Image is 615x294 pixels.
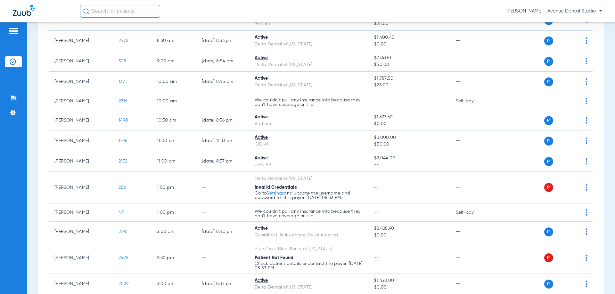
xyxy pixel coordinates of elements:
[49,72,113,92] td: [PERSON_NAME]
[374,256,379,260] span: --
[451,172,494,203] td: --
[586,37,587,44] img: group-dot-blue.svg
[152,131,197,151] td: 11:00 AM
[197,92,250,110] td: --
[49,31,113,51] td: [PERSON_NAME]
[152,172,197,203] td: 1:00 PM
[544,227,553,236] span: P
[255,256,293,260] span: Patient Not Found
[374,225,445,232] span: $2,428.90
[119,282,128,286] span: 2039
[451,51,494,72] td: --
[451,131,494,151] td: --
[586,98,587,104] img: group-dot-blue.svg
[586,255,587,261] img: group-dot-blue.svg
[586,58,587,64] img: group-dot-blue.svg
[374,155,445,162] span: $2,044.00
[451,151,494,172] td: --
[374,134,445,141] span: $3,000.00
[544,183,553,192] span: P
[49,151,113,172] td: [PERSON_NAME]
[119,118,128,123] span: 1490
[586,158,587,164] img: group-dot-blue.svg
[374,210,379,215] span: --
[374,55,445,61] span: $774.00
[119,139,127,143] span: 1796
[83,8,89,14] img: Search Icon
[152,92,197,110] td: 10:00 AM
[255,209,364,218] p: We couldn’t pull any insurance info because they don’t have coverage on file.
[197,131,250,151] td: [DATE] 11:33 PM
[583,263,615,294] iframe: Chat Widget
[255,114,364,121] div: Active
[451,92,494,110] td: Self-pay
[119,99,127,103] span: 2216
[152,151,197,172] td: 11:00 AM
[49,203,113,222] td: [PERSON_NAME]
[255,34,364,41] div: Active
[374,162,445,168] span: --
[197,242,250,274] td: --
[197,72,250,92] td: [DATE] 8:45 PM
[152,31,197,51] td: 8:30 AM
[544,77,553,86] span: P
[255,20,364,27] div: MetLife
[8,27,19,35] img: hamburger-icon
[119,256,128,260] span: 2475
[255,141,364,148] div: CIGNA
[255,191,364,200] p: Go to and update the username and password for this payer. [DATE] 08:32 PM.
[197,51,250,72] td: [DATE] 8:54 PM
[586,209,587,216] img: group-dot-blue.svg
[197,151,250,172] td: [DATE] 8:37 PM
[255,61,364,68] div: Delta Dental of [US_STATE]
[544,253,553,262] span: P
[49,131,113,151] td: [PERSON_NAME]
[374,284,445,291] span: $0.00
[374,114,445,121] span: $1,637.60
[586,117,587,123] img: group-dot-blue.svg
[374,277,445,284] span: $1,428.00
[255,185,297,190] span: Invalid Credentials
[119,79,125,84] span: 137
[544,116,553,125] span: P
[374,75,445,82] span: $1,787.50
[374,20,445,27] span: $25.00
[119,210,125,215] span: NP
[544,36,553,45] span: P
[374,61,445,68] span: $50.00
[266,191,284,195] a: Settings
[255,55,364,61] div: Active
[197,222,250,242] td: [DATE] 8:40 PM
[152,72,197,92] td: 10:00 AM
[255,246,364,252] div: Blue Cross Blue Shield of [US_STATE]
[544,157,553,166] span: P
[374,141,445,148] span: $50.00
[119,38,128,43] span: 2472
[586,138,587,144] img: group-dot-blue.svg
[119,59,126,63] span: 528
[255,261,364,270] p: Check patient details or contact the payer. [DATE] 08:53 PM.
[152,242,197,274] td: 2:30 PM
[119,229,127,234] span: 2195
[255,232,364,239] div: Guardian Life Insurance Co. of America
[49,172,113,203] td: [PERSON_NAME]
[49,51,113,72] td: [PERSON_NAME]
[544,137,553,146] span: P
[80,5,160,18] input: Search for patients
[119,185,126,190] span: 256
[374,34,445,41] span: $1,400.40
[255,155,364,162] div: Active
[197,110,250,131] td: [DATE] 8:36 PM
[49,110,113,131] td: [PERSON_NAME]
[13,5,35,16] img: Zuub Logo
[49,222,113,242] td: [PERSON_NAME]
[586,228,587,235] img: group-dot-blue.svg
[255,41,364,48] div: Delta Dental of [US_STATE]
[49,92,113,110] td: [PERSON_NAME]
[586,78,587,85] img: group-dot-blue.svg
[255,225,364,232] div: Active
[374,232,445,239] span: $0.00
[374,41,445,48] span: $0.00
[451,222,494,242] td: --
[255,75,364,82] div: Active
